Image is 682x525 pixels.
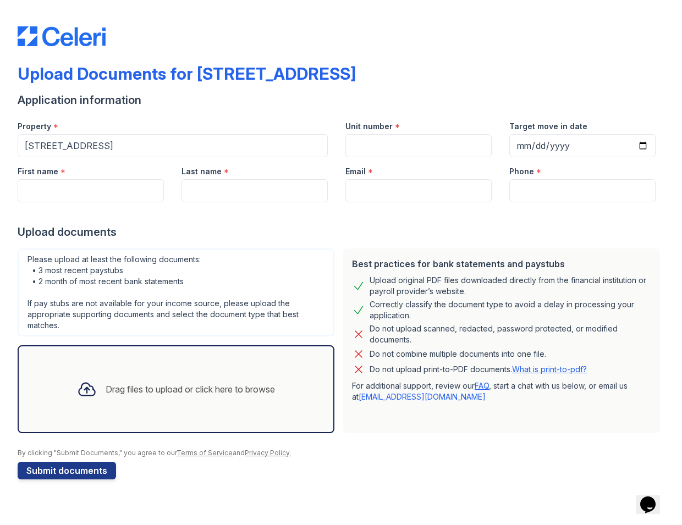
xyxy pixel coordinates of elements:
div: Application information [18,92,664,108]
p: For additional support, review our , start a chat with us below, or email us at [352,380,651,402]
div: Best practices for bank statements and paystubs [352,257,651,270]
img: CE_Logo_Blue-a8612792a0a2168367f1c8372b55b34899dd931a85d93a1a3d3e32e68fde9ad4.png [18,26,106,46]
label: First name [18,166,58,177]
a: [EMAIL_ADDRESS][DOMAIN_NAME] [359,392,486,401]
div: Please upload at least the following documents: • 3 most recent paystubs • 2 month of most recent... [18,248,334,336]
div: By clicking "Submit Documents," you agree to our and [18,449,664,457]
label: Email [345,166,366,177]
label: Phone [509,166,534,177]
div: Drag files to upload or click here to browse [106,383,275,396]
label: Last name [182,166,222,177]
div: Do not combine multiple documents into one file. [370,347,546,361]
div: Correctly classify the document type to avoid a delay in processing your application. [370,299,651,321]
a: FAQ [475,381,489,390]
label: Property [18,121,51,132]
label: Unit number [345,121,393,132]
label: Target move in date [509,121,587,132]
button: Submit documents [18,462,116,479]
div: Do not upload scanned, redacted, password protected, or modified documents. [370,323,651,345]
div: Upload original PDF files downloaded directly from the financial institution or payroll provider’... [370,275,651,297]
a: What is print-to-pdf? [512,364,587,374]
a: Privacy Policy. [245,449,291,457]
p: Do not upload print-to-PDF documents. [370,364,587,375]
div: Upload documents [18,224,664,240]
a: Terms of Service [177,449,233,457]
div: Upload Documents for [STREET_ADDRESS] [18,64,356,84]
iframe: chat widget [636,481,671,514]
